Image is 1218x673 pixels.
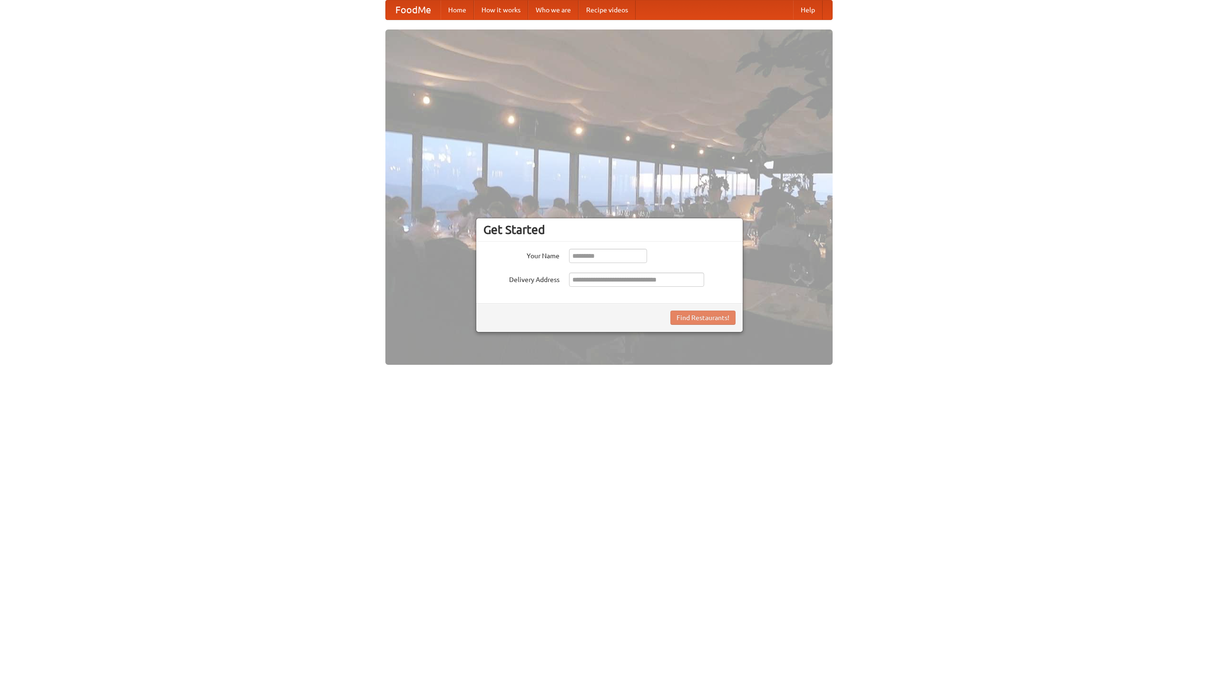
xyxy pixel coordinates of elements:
button: Find Restaurants! [670,311,736,325]
a: Recipe videos [579,0,636,20]
a: FoodMe [386,0,441,20]
a: Who we are [528,0,579,20]
a: Home [441,0,474,20]
a: Help [793,0,823,20]
h3: Get Started [483,223,736,237]
label: Your Name [483,249,560,261]
label: Delivery Address [483,273,560,284]
a: How it works [474,0,528,20]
